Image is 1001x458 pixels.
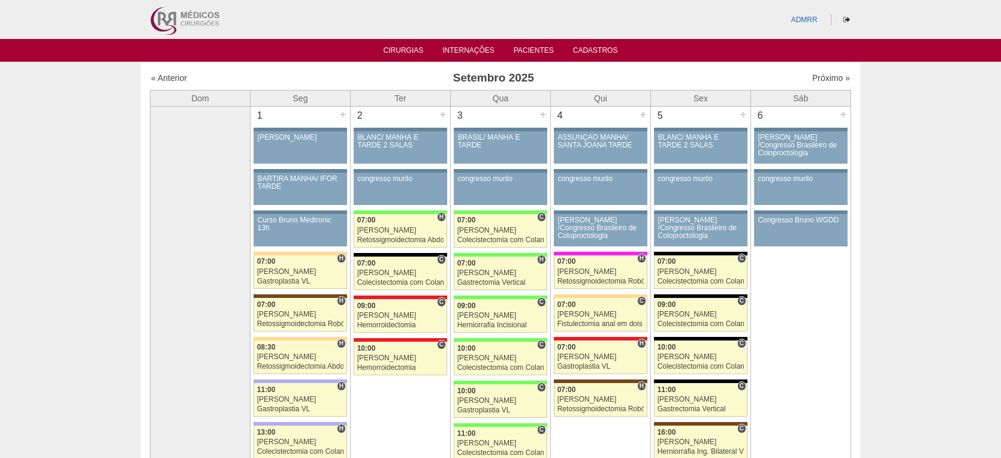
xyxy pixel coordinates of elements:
[457,429,476,438] span: 11:00
[654,422,747,426] div: Key: Santa Joana
[843,16,850,23] i: Sair
[658,448,744,456] div: Herniorrafia Ing. Bilateral VL
[754,173,848,205] a: congresso murilo
[454,210,547,214] div: Key: Brasil
[554,337,647,341] div: Key: Assunção
[754,128,848,131] div: Key: Aviso
[658,300,676,309] span: 09:00
[254,383,347,417] a: H 11:00 [PERSON_NAME] Gastroplastia VL
[658,353,744,361] div: [PERSON_NAME]
[654,341,747,374] a: C 10:00 [PERSON_NAME] Colecistectomia com Colangiografia VL
[554,341,647,374] a: H 07:00 [PERSON_NAME] Gastroplastia VL
[257,448,344,456] div: Colecistectomia com Colangiografia VL
[557,311,644,318] div: [PERSON_NAME]
[551,107,569,125] div: 4
[454,214,547,248] a: C 07:00 [PERSON_NAME] Colecistectomia com Colangiografia VL
[337,339,346,348] span: Hospital
[357,259,376,267] span: 07:00
[251,107,269,125] div: 1
[254,131,347,164] a: [PERSON_NAME]
[357,344,376,352] span: 10:00
[358,175,444,183] div: congresso murilo
[537,212,546,222] span: Consultório
[554,294,647,298] div: Key: Bartira
[454,381,547,384] div: Key: Brasil
[257,428,276,436] span: 13:00
[654,298,747,332] a: C 09:00 [PERSON_NAME] Colecistectomia com Colangiografia VL
[257,320,344,328] div: Retossigmoidectomia Robótica
[454,173,547,205] a: congresso murilo
[457,354,544,362] div: [PERSON_NAME]
[758,134,844,158] div: [PERSON_NAME] /Congresso Brasileiro de Coloproctologia
[758,216,844,224] div: Congresso Bruno WGDD
[637,381,646,391] span: Hospital
[257,343,276,351] span: 08:30
[357,302,376,310] span: 09:00
[658,268,744,276] div: [PERSON_NAME]
[357,312,444,320] div: [PERSON_NAME]
[354,296,447,299] div: Key: Assunção
[737,381,746,391] span: Consultório
[791,16,818,24] a: ADMRR
[458,175,544,183] div: congresso murilo
[654,255,747,289] a: C 07:00 [PERSON_NAME] Colecistectomia com Colangiografia VL
[758,175,844,183] div: congresso murilo
[658,385,676,394] span: 11:00
[337,254,346,263] span: Hospital
[638,107,648,122] div: +
[654,131,747,164] a: BLANC/ MANHÃ E TARDE 2 SALAS
[457,397,544,405] div: [PERSON_NAME]
[838,107,848,122] div: +
[457,279,544,287] div: Gastrectomia Vertical
[358,134,444,149] div: BLANC/ MANHÃ E TARDE 2 SALAS
[457,364,544,372] div: Colecistectomia com Colangiografia VL
[457,449,544,457] div: Colecistectomia com Colangiografia VL
[558,134,644,149] div: ASSUNÇÃO MANHÃ/ SANTA JOANA TARDE
[557,396,644,403] div: [PERSON_NAME]
[351,90,451,106] th: Ter
[319,70,668,87] h3: Setembro 2025
[457,439,544,447] div: [PERSON_NAME]
[442,46,495,58] a: Internações
[254,210,347,214] div: Key: Aviso
[537,425,546,435] span: Consultório
[557,353,644,361] div: [PERSON_NAME]
[754,169,848,173] div: Key: Aviso
[357,279,444,287] div: Colecistectomia com Colangiografia VL
[554,173,647,205] a: congresso murilo
[457,312,544,320] div: [PERSON_NAME]
[557,363,644,370] div: Gastroplastia VL
[357,354,444,362] div: [PERSON_NAME]
[337,381,346,391] span: Hospital
[551,90,651,106] th: Qui
[557,343,576,351] span: 07:00
[654,128,747,131] div: Key: Aviso
[354,257,447,290] a: C 07:00 [PERSON_NAME] Colecistectomia com Colangiografia VL
[751,90,851,106] th: Sáb
[150,90,251,106] th: Dom
[658,216,744,240] div: [PERSON_NAME] /Congresso Brasileiro de Coloproctologia
[454,342,547,375] a: C 10:00 [PERSON_NAME] Colecistectomia com Colangiografia VL
[457,269,544,277] div: [PERSON_NAME]
[458,134,544,149] div: BRASIL/ MANHÃ E TARDE
[557,405,644,413] div: Retossigmoidectomia Robótica
[354,131,447,164] a: BLANC/ MANHÃ E TARDE 2 SALAS
[454,253,547,257] div: Key: Brasil
[384,46,424,58] a: Cirurgias
[454,338,547,342] div: Key: Brasil
[457,406,544,414] div: Gastroplastia VL
[658,405,744,413] div: Gastrectomia Vertical
[457,216,476,224] span: 07:00
[754,214,848,246] a: Congresso Bruno WGDD
[251,90,351,106] th: Seg
[754,131,848,164] a: [PERSON_NAME] /Congresso Brasileiro de Coloproctologia
[457,302,476,310] span: 09:00
[658,311,744,318] div: [PERSON_NAME]
[357,364,444,372] div: Hemorroidectomia
[573,46,618,58] a: Cadastros
[537,297,546,307] span: Consultório
[254,128,347,131] div: Key: Aviso
[658,134,744,149] div: BLANC/ MANHÃ E TARDE 2 SALAS
[654,210,747,214] div: Key: Aviso
[537,382,546,392] span: Consultório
